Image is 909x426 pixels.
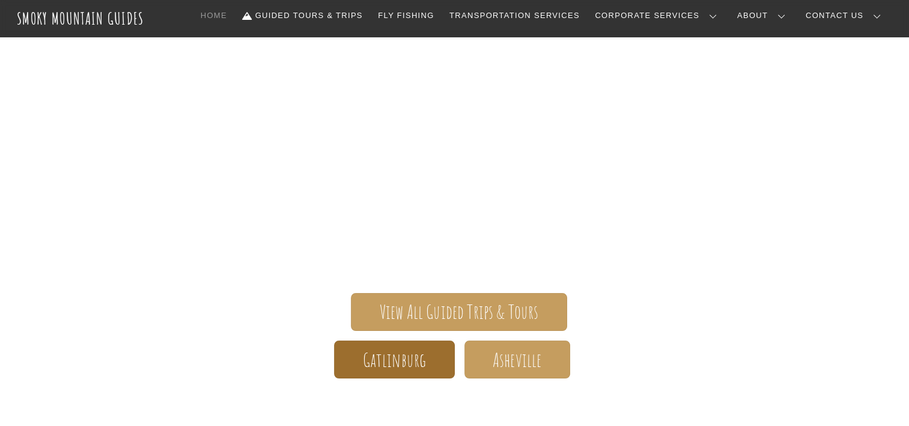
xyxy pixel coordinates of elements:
a: Corporate Services [590,3,726,28]
a: Home [196,3,232,28]
span: Smoky Mountain Guides [106,105,803,165]
span: Gatlinburg [363,354,427,366]
a: Contact Us [801,3,890,28]
a: Guided Tours & Trips [238,3,368,28]
a: Gatlinburg [334,341,454,378]
a: Transportation Services [445,3,584,28]
a: About [732,3,795,28]
a: View All Guided Trips & Tours [351,293,567,331]
span: Asheville [493,354,541,366]
span: View All Guided Trips & Tours [380,306,539,318]
span: The ONLY one-stop, full Service Guide Company for the Gatlinburg and [GEOGRAPHIC_DATA] side of th... [106,165,803,258]
a: Asheville [464,341,570,378]
a: Smoky Mountain Guides [17,8,144,28]
a: Fly Fishing [373,3,439,28]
